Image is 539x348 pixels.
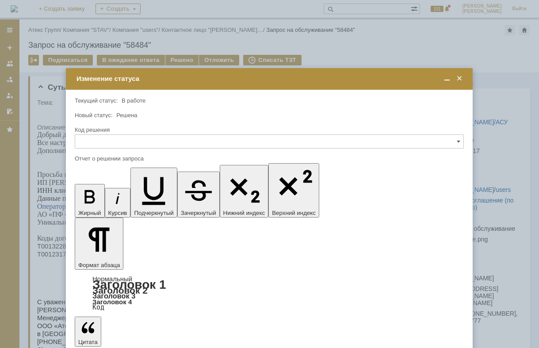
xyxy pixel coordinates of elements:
a: Код [92,303,104,311]
a: Заголовок 1 [92,278,166,291]
button: Нижний индекс [220,165,269,218]
a: Нормальный [92,275,132,283]
span: Цитата [78,339,98,345]
button: Верхний индекс [268,163,319,218]
div: Изменение статуса [76,75,464,83]
button: Зачеркнутый [177,172,220,218]
span: Жирный [78,210,101,216]
span: Верхний индекс [272,210,316,216]
span: Свернуть (Ctrl + M) [443,75,451,83]
a: Заголовок 4 [92,298,132,306]
a: Заголовок 3 [92,292,135,300]
button: Жирный [75,184,105,218]
button: Формат абзаца [75,218,123,270]
span: Ваш запрос выполнен [82,316,215,331]
button: Курсив [105,188,131,218]
span: Курсив [108,210,127,216]
button: Цитата [75,317,101,347]
span: Нижний индекс [223,210,265,216]
a: Заголовок 2 [92,285,148,295]
span: Зачеркнутый [181,210,216,216]
div: Код решения [75,127,462,133]
div: Отчет о решении запроса [75,156,462,161]
span: В работе [122,97,145,104]
span: Закрыть [455,75,464,83]
span: Формат абзаца [78,262,120,268]
img: Письмо [40,309,71,340]
span: Решена [116,112,137,119]
label: Новый статус: [75,112,113,119]
span: Подчеркнутый [134,210,173,216]
div: Формат абзаца [75,276,464,310]
label: Текущий статус: [75,97,118,104]
button: Подчеркнутый [130,168,177,218]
